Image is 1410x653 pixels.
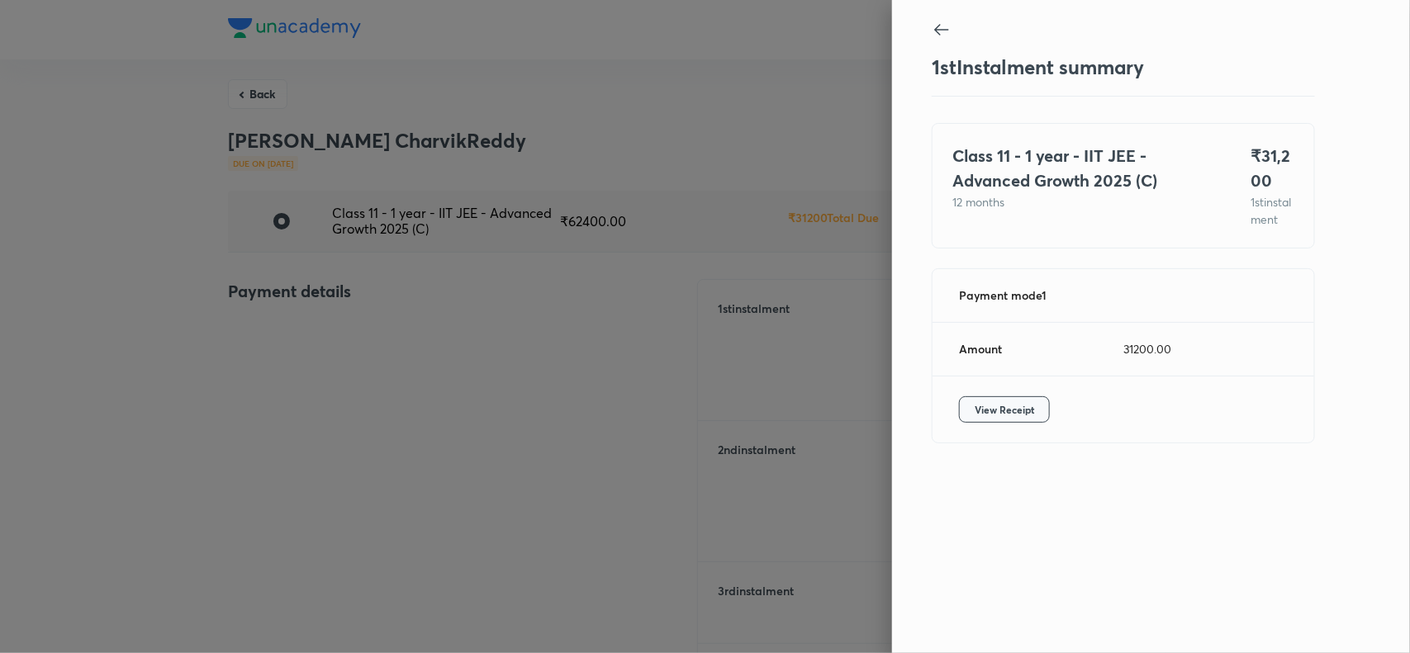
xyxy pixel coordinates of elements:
span: View Receipt [975,401,1034,418]
div: 31200.00 [1123,343,1288,356]
div: Amount [959,343,1123,356]
p: 12 months [952,193,1211,211]
h4: ₹ 31,200 [1251,144,1294,193]
h4: Class 11 - 1 year - IIT JEE - Advanced Growth 2025 (C) [952,144,1211,193]
div: Payment mode 1 [959,289,1123,302]
h3: 1 st Instalment summary [932,55,1144,79]
button: View Receipt [959,396,1050,423]
p: 1 st instalment [1251,193,1294,228]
